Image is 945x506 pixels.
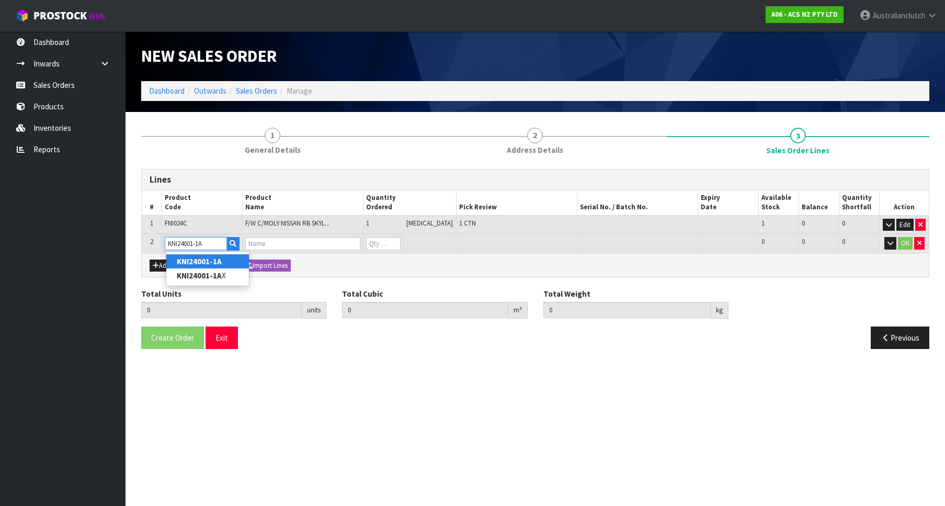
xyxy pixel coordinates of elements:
[177,256,222,266] strong: KNI24001-1A
[759,190,799,216] th: Available Stock
[265,128,280,143] span: 1
[150,219,153,228] span: 1
[287,86,312,96] span: Manage
[142,190,162,216] th: #
[245,144,301,155] span: General Details
[236,86,277,96] a: Sales Orders
[842,237,845,246] span: 0
[406,219,453,228] span: [MEDICAL_DATA]
[206,327,238,349] button: Exit
[166,268,249,283] a: KNI24001-1AX
[16,9,29,22] img: cube-alt.png
[166,254,249,268] a: KNI24001-1A
[150,237,153,246] span: 2
[366,237,401,250] input: Qty Ordered
[194,86,226,96] a: Outwards
[459,219,476,228] span: 1 CTN
[898,237,913,250] button: OK
[165,219,187,228] span: FNI024C
[366,219,369,228] span: 1
[149,86,185,96] a: Dashboard
[507,144,563,155] span: Address Details
[577,190,698,216] th: Serial No. / Batch No.
[527,128,543,143] span: 2
[799,190,839,216] th: Balance
[771,10,838,19] strong: A06 - ACS NZ PTY LTD
[141,302,302,318] input: Total Units
[33,9,87,23] span: ProStock
[761,219,765,228] span: 1
[342,288,383,299] label: Total Cubic
[363,190,457,216] th: Quantity Ordered
[543,302,711,318] input: Total Weight
[543,288,590,299] label: Total Weight
[141,327,204,349] button: Create Order
[761,237,765,246] span: 0
[871,327,929,349] button: Previous
[243,260,291,272] button: Import Lines
[698,190,759,216] th: Expiry Date
[842,219,845,228] span: 0
[89,12,105,21] small: WMS
[151,333,194,343] span: Create Order
[141,161,929,357] span: Sales Order Lines
[839,190,880,216] th: Quantity Shortfall
[802,237,805,246] span: 0
[766,145,829,156] span: Sales Order Lines
[302,302,326,319] div: units
[880,190,929,216] th: Action
[245,219,329,228] span: F/W C/MOLY NISSAN RB SKYL...
[177,271,222,280] strong: KNI24001-1A
[342,302,508,318] input: Total Cubic
[508,302,528,319] div: m³
[896,219,914,231] button: Edit
[162,190,243,216] th: Product Code
[457,190,577,216] th: Pick Review
[141,46,277,66] span: New Sales Order
[873,10,926,20] span: Australianclutch
[245,237,360,250] input: Name
[150,260,186,272] button: Add Line
[802,219,805,228] span: 0
[711,302,728,319] div: kg
[165,237,227,250] input: Code
[141,288,181,299] label: Total Units
[243,190,363,216] th: Product Name
[150,175,921,185] h3: Lines
[790,128,806,143] span: 3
